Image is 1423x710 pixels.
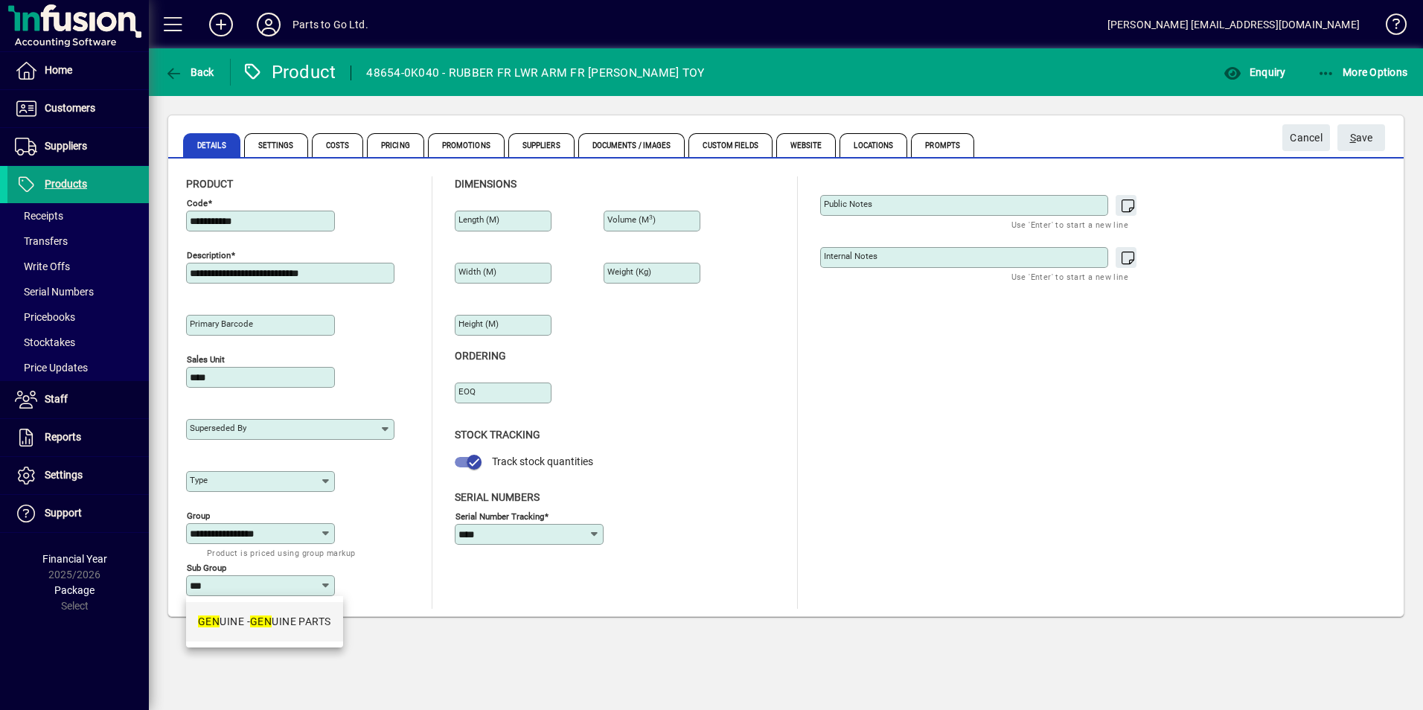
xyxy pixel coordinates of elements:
[312,133,364,157] span: Costs
[197,11,245,38] button: Add
[1224,66,1285,78] span: Enquiry
[455,491,540,503] span: Serial Numbers
[455,178,517,190] span: Dimensions
[508,133,575,157] span: Suppliers
[824,199,872,209] mat-label: Public Notes
[190,319,253,329] mat-label: Primary barcode
[7,355,149,380] a: Price Updates
[15,260,70,272] span: Write Offs
[1337,124,1385,151] button: Save
[1350,132,1356,144] span: S
[54,584,95,596] span: Package
[186,602,343,642] mat-option: GENUINE - GENUINE PARTS
[15,362,88,374] span: Price Updates
[428,133,505,157] span: Promotions
[292,13,368,36] div: Parts to Go Ltd.
[45,102,95,114] span: Customers
[458,214,499,225] mat-label: Length (m)
[776,133,837,157] span: Website
[45,64,72,76] span: Home
[186,178,233,190] span: Product
[15,235,68,247] span: Transfers
[149,59,231,86] app-page-header-button: Back
[187,511,210,521] mat-label: Group
[458,266,496,277] mat-label: Width (m)
[1011,268,1128,285] mat-hint: Use 'Enter' to start a new line
[45,178,87,190] span: Products
[1290,126,1323,150] span: Cancel
[187,198,208,208] mat-label: Code
[455,350,506,362] span: Ordering
[250,615,272,627] em: GEN
[1375,3,1404,51] a: Knowledge Base
[164,66,214,78] span: Back
[7,203,149,228] a: Receipts
[190,423,246,433] mat-label: Superseded by
[824,251,877,261] mat-label: Internal Notes
[7,304,149,330] a: Pricebooks
[578,133,685,157] span: Documents / Images
[7,254,149,279] a: Write Offs
[7,90,149,127] a: Customers
[366,61,704,85] div: 48654-0K040 - RUBBER FR LWR ARM FR [PERSON_NAME] TOY
[607,266,651,277] mat-label: Weight (Kg)
[7,457,149,494] a: Settings
[458,386,476,397] mat-label: EOQ
[207,544,355,561] mat-hint: Product is priced using group markup
[15,311,75,323] span: Pricebooks
[198,615,220,627] em: GEN
[1220,59,1289,86] button: Enquiry
[183,133,240,157] span: Details
[45,431,81,443] span: Reports
[242,60,336,84] div: Product
[7,381,149,418] a: Staff
[649,214,653,221] sup: 3
[15,210,63,222] span: Receipts
[1350,126,1373,150] span: ave
[187,563,226,573] mat-label: Sub group
[7,330,149,355] a: Stocktakes
[688,133,772,157] span: Custom Fields
[7,279,149,304] a: Serial Numbers
[15,336,75,348] span: Stocktakes
[455,429,540,441] span: Stock Tracking
[1317,66,1408,78] span: More Options
[244,133,308,157] span: Settings
[15,286,94,298] span: Serial Numbers
[45,507,82,519] span: Support
[42,553,107,565] span: Financial Year
[45,393,68,405] span: Staff
[187,250,231,260] mat-label: Description
[911,133,974,157] span: Prompts
[7,419,149,456] a: Reports
[45,469,83,481] span: Settings
[7,495,149,532] a: Support
[458,319,499,329] mat-label: Height (m)
[1107,13,1360,36] div: [PERSON_NAME] [EMAIL_ADDRESS][DOMAIN_NAME]
[7,52,149,89] a: Home
[45,140,87,152] span: Suppliers
[187,354,225,365] mat-label: Sales unit
[492,455,593,467] span: Track stock quantities
[367,133,424,157] span: Pricing
[245,11,292,38] button: Profile
[607,214,656,225] mat-label: Volume (m )
[1282,124,1330,151] button: Cancel
[161,59,218,86] button: Back
[1011,216,1128,233] mat-hint: Use 'Enter' to start a new line
[7,128,149,165] a: Suppliers
[1314,59,1412,86] button: More Options
[190,475,208,485] mat-label: Type
[7,228,149,254] a: Transfers
[198,614,331,630] div: UINE - UINE PARTS
[840,133,907,157] span: Locations
[455,511,544,521] mat-label: Serial Number tracking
